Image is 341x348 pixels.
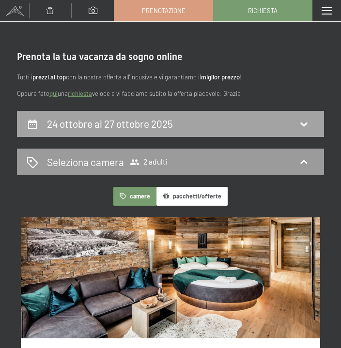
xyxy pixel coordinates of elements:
[17,89,324,99] p: Oppure fate una veloce e vi facciamo subito la offerta piacevole. Grazie
[214,0,312,21] a: Richiesta
[47,118,173,130] h2: 24 ottobre al 27 ottobre 2025
[142,6,186,15] span: Prenotazione
[201,73,240,81] strong: miglior prezzo
[47,155,124,169] h2: Seleziona camera
[32,73,66,81] strong: prezzi al top
[17,72,324,82] p: Tutti i con la nostra offerta all'incusive e vi garantiamo il !
[21,217,320,338] img: mss_renderimg.php
[17,51,183,62] span: Prenota la tua vacanza da sogno online
[113,187,156,206] button: camere
[156,187,228,206] button: pacchetti/offerte
[248,6,278,15] span: Richiesta
[114,0,213,21] a: Prenotazione
[68,90,92,97] a: richiesta
[49,90,58,97] a: quì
